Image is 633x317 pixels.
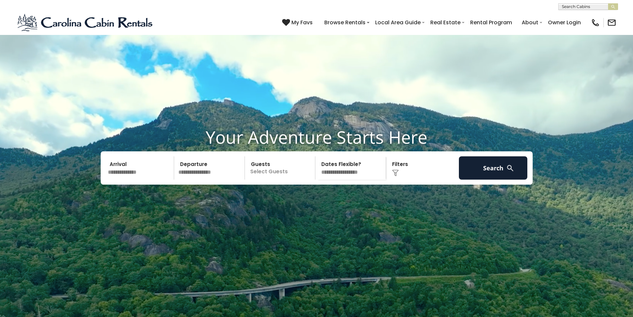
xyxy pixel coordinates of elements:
[427,17,464,28] a: Real Estate
[591,18,600,27] img: phone-regular-black.png
[5,127,628,147] h1: Your Adventure Starts Here
[282,18,314,27] a: My Favs
[392,170,399,176] img: filter--v1.png
[17,13,155,33] img: Blue-2.png
[518,17,542,28] a: About
[247,156,315,180] p: Select Guests
[506,164,514,172] img: search-regular-white.png
[467,17,515,28] a: Rental Program
[372,17,424,28] a: Local Area Guide
[545,17,584,28] a: Owner Login
[607,18,616,27] img: mail-regular-black.png
[321,17,369,28] a: Browse Rentals
[291,18,313,27] span: My Favs
[459,156,528,180] button: Search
